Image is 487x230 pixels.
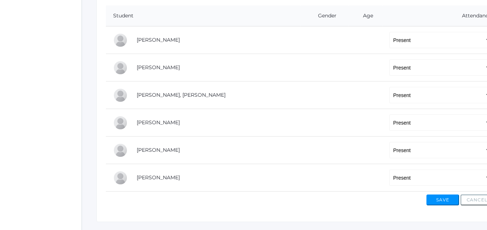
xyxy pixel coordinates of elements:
[137,174,180,181] a: [PERSON_NAME]
[137,37,180,43] a: [PERSON_NAME]
[113,143,128,158] div: Roman Neufeld
[426,195,459,205] button: Save
[113,60,128,75] div: Dylan Hammock
[137,92,226,98] a: [PERSON_NAME], [PERSON_NAME]
[113,171,128,185] div: Thaddeus Rand
[137,147,180,153] a: [PERSON_NAME]
[106,5,301,26] th: Student
[349,5,383,26] th: Age
[113,33,128,47] div: Vonn Diedrich
[137,64,180,71] a: [PERSON_NAME]
[113,88,128,103] div: Connor Moe
[137,119,180,126] a: [PERSON_NAME]
[301,5,349,26] th: Gender
[113,116,128,130] div: Roman Moran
